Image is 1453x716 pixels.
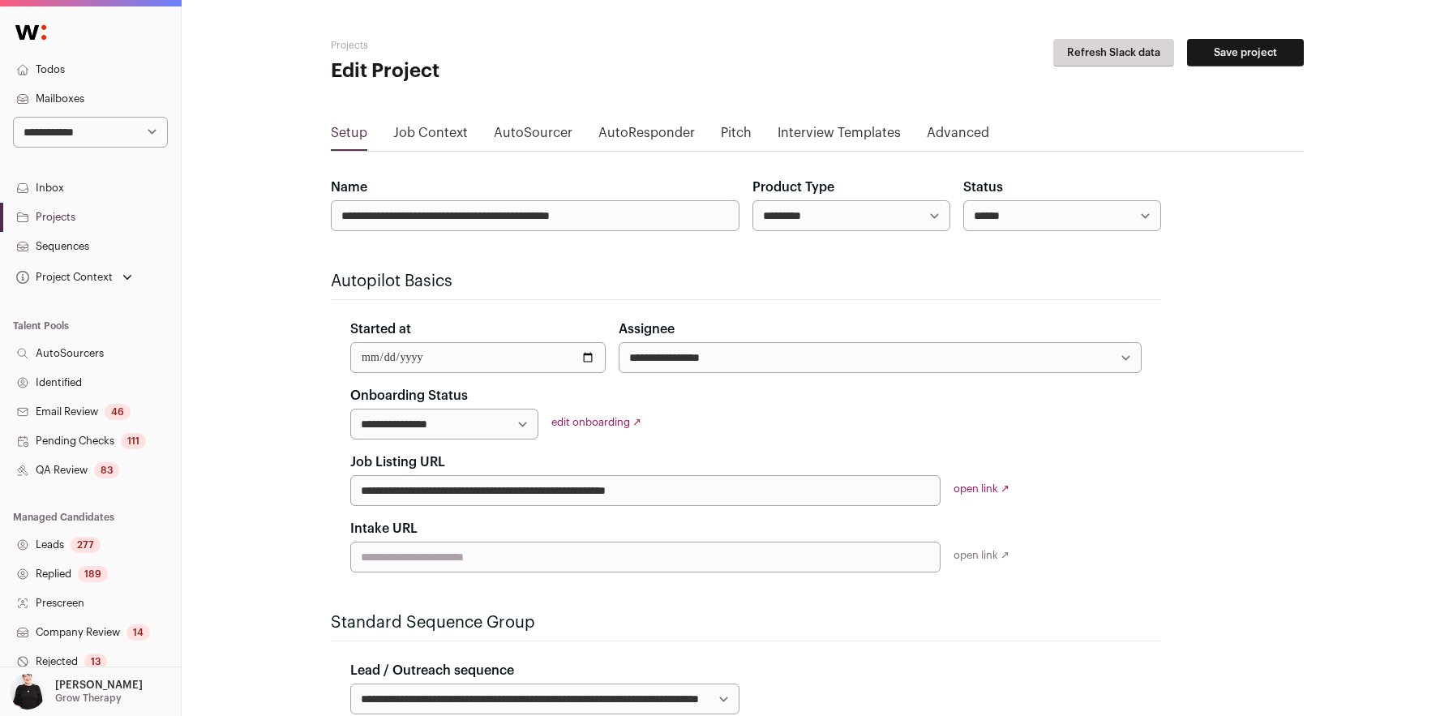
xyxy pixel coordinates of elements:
[78,566,108,582] div: 189
[331,611,1161,634] h2: Standard Sequence Group
[721,123,752,149] a: Pitch
[350,319,411,339] label: Started at
[954,483,1009,494] a: open link ↗
[752,178,834,197] label: Product Type
[126,624,150,641] div: 14
[350,452,445,472] label: Job Listing URL
[927,123,989,149] a: Advanced
[71,537,101,553] div: 277
[331,270,1161,293] h2: Autopilot Basics
[6,16,55,49] img: Wellfound
[1187,39,1304,66] button: Save project
[55,679,143,692] p: [PERSON_NAME]
[619,319,675,339] label: Assignee
[1053,39,1174,66] button: Refresh Slack data
[121,433,146,449] div: 111
[963,178,1003,197] label: Status
[331,123,367,149] a: Setup
[331,39,655,52] h2: Projects
[6,674,146,710] button: Open dropdown
[350,519,418,538] label: Intake URL
[598,123,695,149] a: AutoResponder
[84,654,107,670] div: 13
[94,462,119,478] div: 83
[350,386,468,405] label: Onboarding Status
[13,266,135,289] button: Open dropdown
[393,123,468,149] a: Job Context
[778,123,901,149] a: Interview Templates
[331,58,655,84] h1: Edit Project
[494,123,572,149] a: AutoSourcer
[331,178,367,197] label: Name
[350,661,514,680] label: Lead / Outreach sequence
[105,404,131,420] div: 46
[551,417,641,427] a: edit onboarding ↗
[55,692,122,705] p: Grow Therapy
[10,674,45,710] img: 9240684-medium_jpg
[13,271,113,284] div: Project Context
